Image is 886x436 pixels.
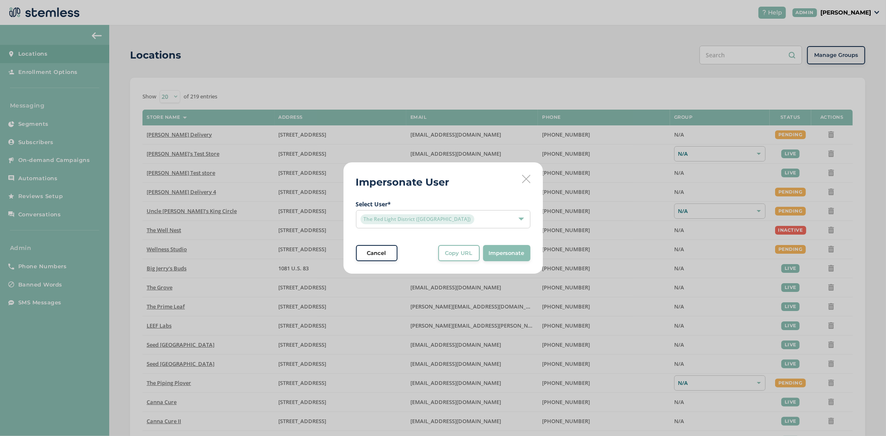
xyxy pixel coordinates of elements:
[483,245,530,262] button: Impersonate
[356,175,449,190] h2: Impersonate User
[356,200,530,208] label: Select User
[356,245,398,262] button: Cancel
[361,214,474,224] span: The Red Light District ([GEOGRAPHIC_DATA])
[445,249,473,257] span: Copy URL
[844,396,886,436] iframe: Chat Widget
[367,249,386,257] span: Cancel
[438,245,480,262] button: Copy URL
[489,249,525,257] span: Impersonate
